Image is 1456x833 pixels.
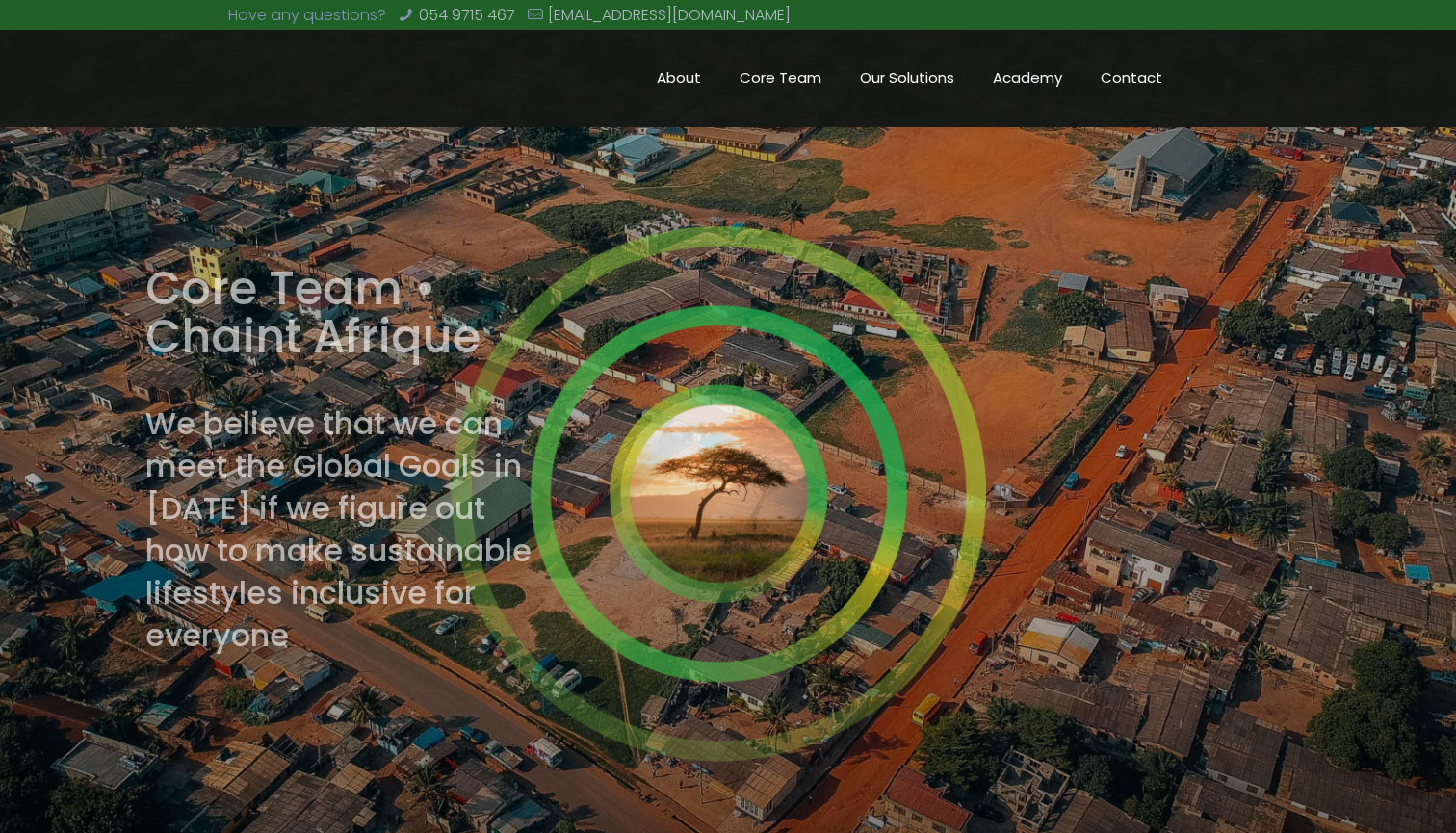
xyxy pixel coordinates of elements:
[637,64,720,92] span: About
[1081,30,1182,126] a: Contact
[974,30,1081,126] a: Academy
[228,30,231,126] a: Chaint Afrique
[720,30,841,126] a: Core Team
[548,4,791,26] a: [EMAIL_ADDRESS][DOMAIN_NAME]
[228,78,231,79] img: Chaint_Afrique-20
[637,30,720,126] a: About
[419,4,515,26] a: 054 9715 467
[221,265,622,361] h1: Core Team • Chaint Afrique
[720,64,841,92] span: Core Team
[974,64,1081,92] span: Academy
[221,403,622,657] h3: We believe that we can meet the Global Goals in [DATE] if we figure out how to make sustainable l...
[841,64,974,92] span: Our Solutions
[1081,64,1182,92] span: Contact
[841,30,974,126] a: Our Solutions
